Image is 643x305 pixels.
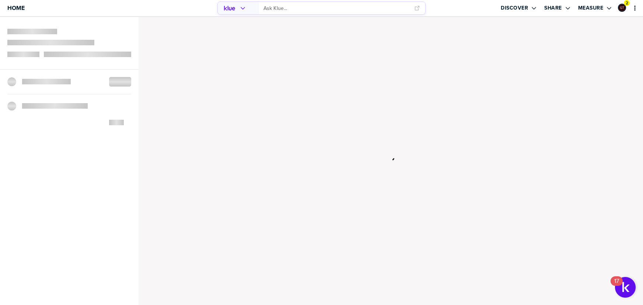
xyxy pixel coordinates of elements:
[619,4,625,11] img: ee1355cada6433fc92aa15fbfe4afd43-sml.png
[626,0,628,6] span: 2
[618,4,626,12] div: Graham Tutti
[614,281,619,291] div: 17
[7,5,25,11] span: Home
[617,3,627,13] a: Edit Profile
[263,2,410,14] input: Ask Klue...
[578,5,604,11] label: Measure
[615,277,636,298] button: Open Resource Center, 17 new notifications
[544,5,562,11] label: Share
[501,5,528,11] label: Discover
